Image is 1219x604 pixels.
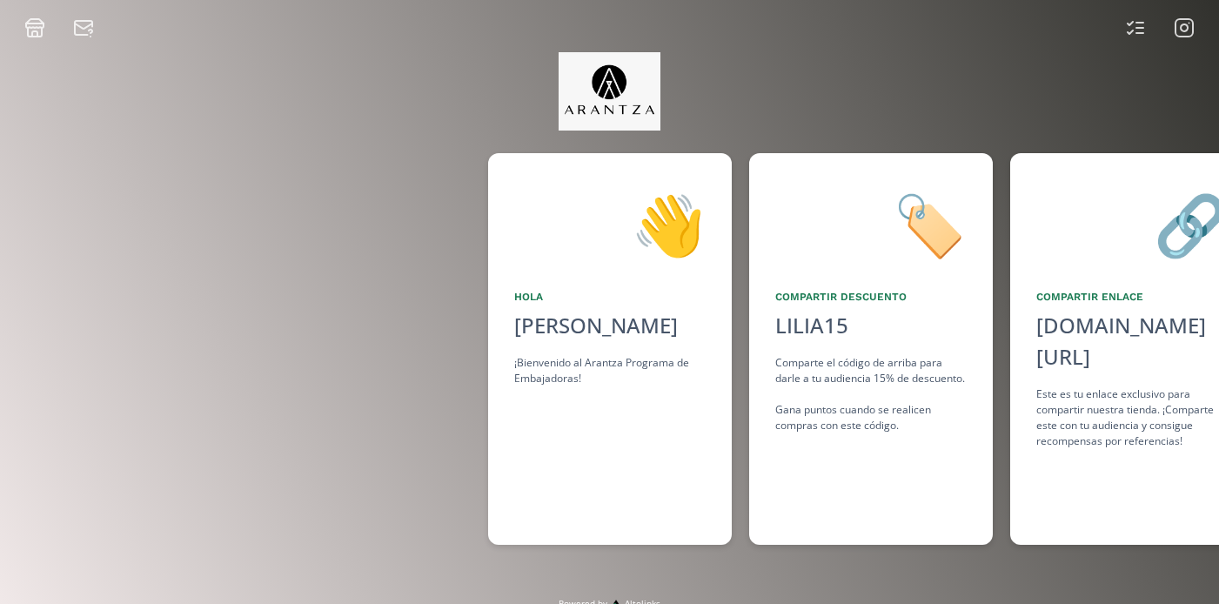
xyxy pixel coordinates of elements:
[514,179,706,268] div: 👋
[559,52,660,131] img: jpq5Bx5xx2a5
[514,355,706,386] div: ¡Bienvenido al Arantza Programa de Embajadoras!
[775,289,967,305] div: Compartir Descuento
[514,310,706,341] div: [PERSON_NAME]
[775,310,848,341] div: LILIA15
[514,289,706,305] div: Hola
[775,179,967,268] div: 🏷️
[775,355,967,433] div: Comparte el código de arriba para darle a tu audiencia 15% de descuento. Gana puntos cuando se re...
